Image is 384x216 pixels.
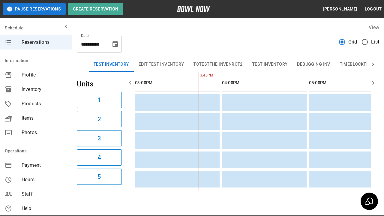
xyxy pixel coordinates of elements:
[22,86,67,93] span: Inventory
[369,25,379,30] label: View
[22,100,67,107] span: Products
[77,130,122,146] button: 3
[348,38,357,46] span: Grid
[134,57,189,72] button: Edit Test Inventory
[3,3,66,15] button: Pause Reservations
[335,57,379,72] button: TimeBlockTest
[77,111,122,127] button: 2
[22,115,67,122] span: Items
[77,92,122,108] button: 1
[97,114,101,124] h6: 2
[189,57,247,72] button: TOTESTTHE INVENROT2
[68,3,123,15] button: Create Reservation
[320,4,360,15] button: [PERSON_NAME]
[292,57,335,72] button: Debugging Inv
[77,169,122,185] button: 5
[97,172,101,181] h6: 5
[22,39,67,46] span: Reservations
[97,95,101,105] h6: 1
[109,38,121,50] button: Choose date, selected date is Aug 29, 2025
[97,133,101,143] h6: 3
[89,57,367,72] div: inventory tabs
[22,190,67,198] span: Staff
[371,38,379,46] span: List
[22,205,67,212] span: Help
[22,176,67,183] span: Hours
[177,6,210,12] img: logo
[77,79,122,89] h5: Units
[22,129,67,136] span: Photos
[22,71,67,79] span: Profile
[97,153,101,162] h6: 4
[247,57,292,72] button: Test Inventory
[199,73,200,79] span: 3:45PM
[77,149,122,166] button: 4
[89,57,134,72] button: Test Inventory
[22,162,67,169] span: Payment
[362,4,384,15] button: Logout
